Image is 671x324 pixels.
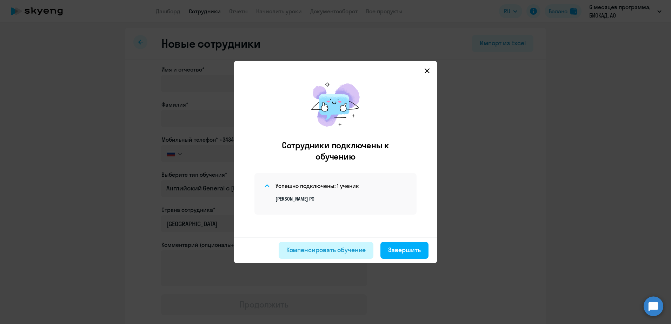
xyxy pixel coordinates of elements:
button: Компенсировать обучение [279,242,374,259]
button: Завершить [380,242,428,259]
div: Компенсировать обучение [286,245,366,255]
p: [PERSON_NAME] РО [275,196,408,202]
h2: Сотрудники подключены к обучению [268,140,403,162]
div: Завершить [388,245,421,255]
img: results [304,75,367,134]
h4: Успешно подключены: 1 ученик [275,182,359,190]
